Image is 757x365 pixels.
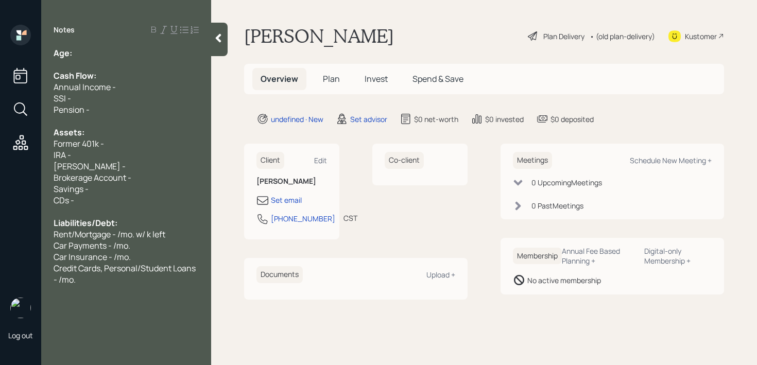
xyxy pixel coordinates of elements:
[8,331,33,340] div: Log out
[590,31,655,42] div: • (old plan-delivery)
[271,213,335,224] div: [PHONE_NUMBER]
[54,183,89,195] span: Savings -
[271,195,302,205] div: Set email
[513,152,552,169] h6: Meetings
[54,251,131,263] span: Car Insurance - /mo.
[10,298,31,318] img: retirable_logo.png
[54,161,126,172] span: [PERSON_NAME] -
[350,114,387,125] div: Set advisor
[54,229,165,240] span: Rent/Mortgage - /mo. w/ k left
[54,263,197,285] span: Credit Cards, Personal/Student Loans - /mo.
[414,114,458,125] div: $0 net-worth
[261,73,298,84] span: Overview
[256,177,327,186] h6: [PERSON_NAME]
[54,70,96,81] span: Cash Flow:
[343,213,357,223] div: CST
[630,155,712,165] div: Schedule New Meeting +
[513,248,562,265] h6: Membership
[54,138,104,149] span: Former 401k -
[385,152,424,169] h6: Co-client
[365,73,388,84] span: Invest
[54,25,75,35] label: Notes
[54,195,74,206] span: CDs -
[685,31,717,42] div: Kustomer
[644,246,712,266] div: Digital-only Membership +
[54,81,116,93] span: Annual Income -
[562,246,636,266] div: Annual Fee Based Planning +
[54,93,71,104] span: SSI -
[256,152,284,169] h6: Client
[426,270,455,280] div: Upload +
[54,127,84,138] span: Assets:
[531,177,602,188] div: 0 Upcoming Meeting s
[485,114,524,125] div: $0 invested
[543,31,584,42] div: Plan Delivery
[527,275,601,286] div: No active membership
[54,104,90,115] span: Pension -
[54,240,130,251] span: Car Payments - /mo.
[412,73,463,84] span: Spend & Save
[54,47,72,59] span: Age:
[244,25,394,47] h1: [PERSON_NAME]
[54,172,131,183] span: Brokerage Account -
[531,200,583,211] div: 0 Past Meeting s
[323,73,340,84] span: Plan
[256,266,303,283] h6: Documents
[54,149,71,161] span: IRA -
[314,155,327,165] div: Edit
[271,114,323,125] div: undefined · New
[54,217,117,229] span: Liabilities/Debt:
[550,114,594,125] div: $0 deposited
